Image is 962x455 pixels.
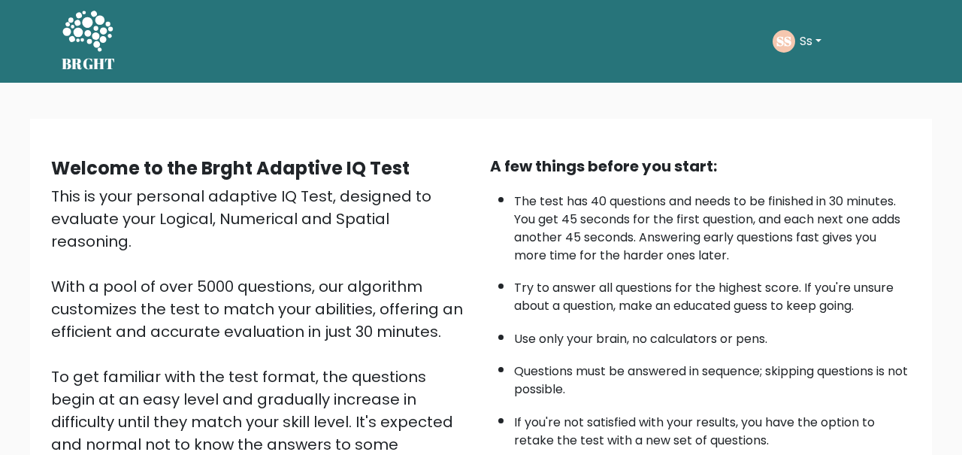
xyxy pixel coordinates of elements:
[51,156,410,180] b: Welcome to the Brght Adaptive IQ Test
[62,55,116,73] h5: BRGHT
[514,406,911,450] li: If you're not satisfied with your results, you have the option to retake the test with a new set ...
[62,6,116,77] a: BRGHT
[795,32,826,51] button: Ss
[514,271,911,315] li: Try to answer all questions for the highest score. If you're unsure about a question, make an edu...
[490,155,911,177] div: A few things before you start:
[514,185,911,265] li: The test has 40 questions and needs to be finished in 30 minutes. You get 45 seconds for the firs...
[776,32,791,50] text: SS
[514,355,911,399] li: Questions must be answered in sequence; skipping questions is not possible.
[514,323,911,348] li: Use only your brain, no calculators or pens.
